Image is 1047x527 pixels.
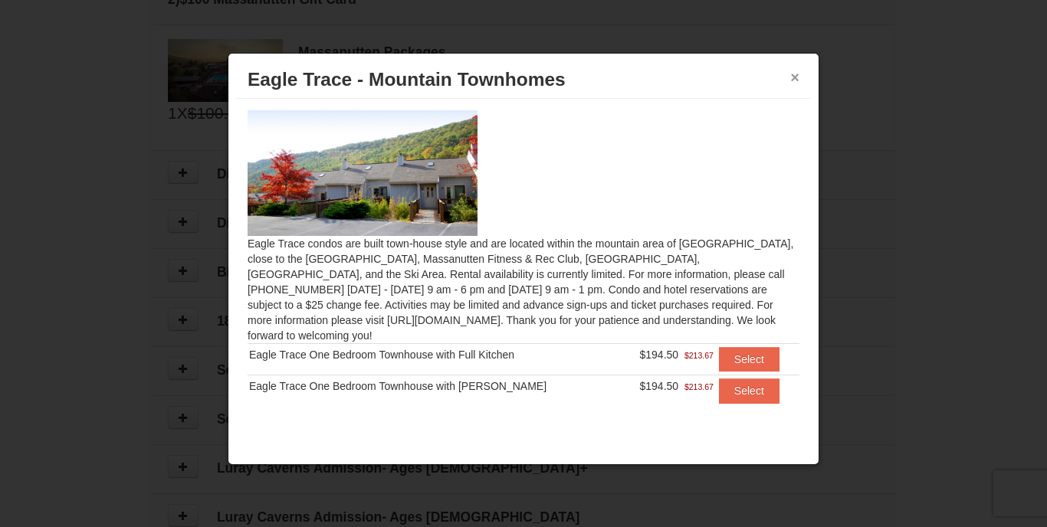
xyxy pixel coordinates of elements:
[684,348,714,363] span: $213.67
[248,69,566,90] span: Eagle Trace - Mountain Townhomes
[790,70,799,85] button: ×
[248,110,478,236] img: 19218983-1-9b289e55.jpg
[640,349,679,361] span: $194.50
[249,378,619,394] div: Eagle Trace One Bedroom Townhouse with [PERSON_NAME]
[719,347,780,372] button: Select
[719,378,780,403] button: Select
[249,347,619,362] div: Eagle Trace One Bedroom Townhouse with Full Kitchen
[640,380,679,392] span: $194.50
[236,99,811,418] div: Eagle Trace condos are built town-house style and are located within the mountain area of [GEOGRA...
[684,379,714,394] span: $213.67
